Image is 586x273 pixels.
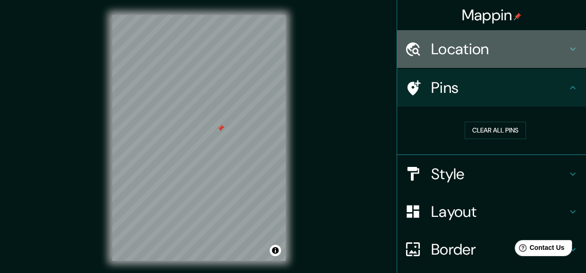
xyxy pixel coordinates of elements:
div: Style [397,155,586,193]
div: Pins [397,69,586,107]
img: pin-icon.png [514,13,521,20]
button: Toggle attribution [270,245,281,256]
h4: Layout [431,202,567,221]
h4: Pins [431,78,567,97]
div: Layout [397,193,586,231]
canvas: Map [112,15,286,261]
h4: Style [431,165,567,183]
button: Clear all pins [465,122,526,139]
iframe: Help widget launcher [502,236,576,263]
div: Border [397,231,586,268]
div: Location [397,30,586,68]
h4: Location [431,40,567,58]
h4: Border [431,240,567,259]
h4: Mappin [462,6,522,25]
